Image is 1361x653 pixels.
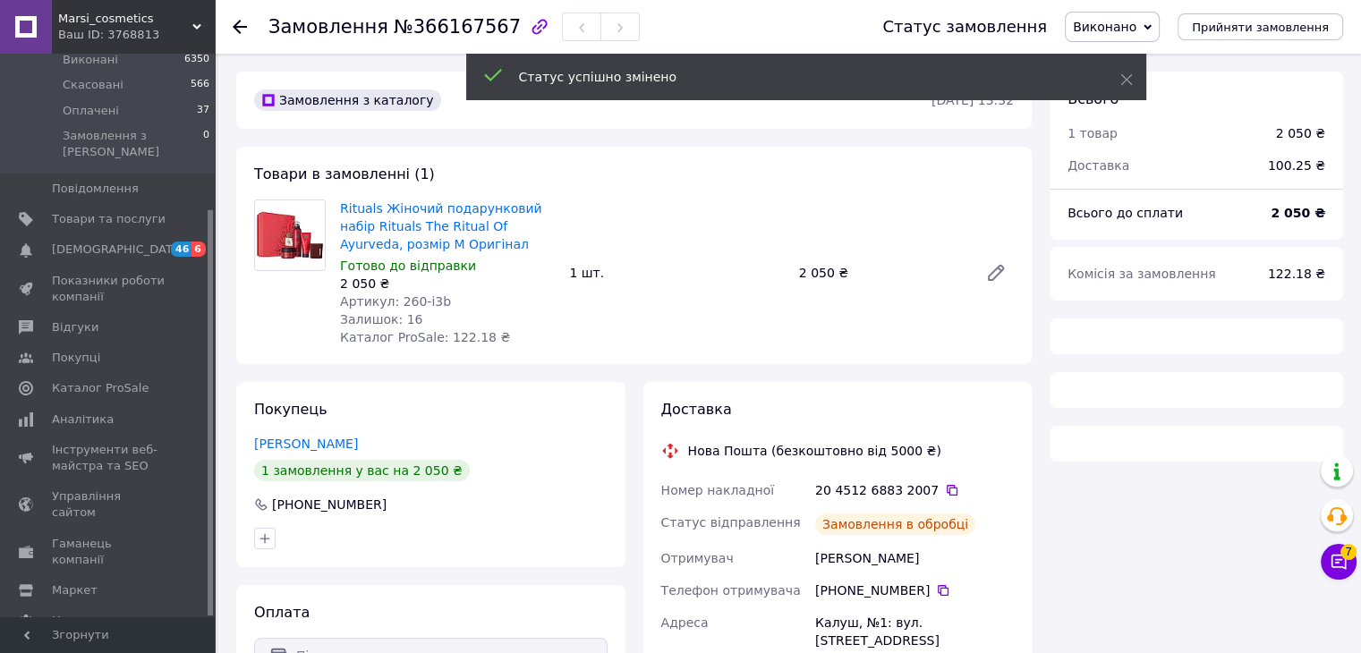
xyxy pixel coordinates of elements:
[63,52,118,68] span: Виконані
[340,275,555,293] div: 2 050 ₴
[255,200,325,270] img: Rituals Жіночий подарунковий набір Rituals The Ritual Of Ayurveda, розмір М Оригінал
[63,128,203,160] span: Замовлення з [PERSON_NAME]
[661,483,775,497] span: Номер накладної
[1276,124,1325,142] div: 2 050 ₴
[1340,541,1357,557] span: 7
[191,242,206,257] span: 6
[52,273,166,305] span: Показники роботи компанії
[52,242,184,258] span: [DEMOGRAPHIC_DATA]
[340,201,542,251] a: Rituals Жіночий подарунковий набір Rituals The Ritual Of Ayurveda, розмір М Оригінал
[58,27,215,43] div: Ваш ID: 3768813
[1068,158,1129,173] span: Доставка
[52,536,166,568] span: Гаманець компанії
[661,615,709,630] span: Адреса
[58,11,192,27] span: Marsi_cosmetics
[270,496,388,513] div: [PHONE_NUMBER]
[52,380,149,396] span: Каталог ProSale
[340,259,476,273] span: Готово до відправки
[184,52,209,68] span: 6350
[254,401,327,418] span: Покупець
[52,582,98,598] span: Маркет
[52,488,166,521] span: Управління сайтом
[52,181,139,197] span: Повідомлення
[254,460,470,481] div: 1 замовлення у вас на 2 050 ₴
[254,437,358,451] a: [PERSON_NAME]
[171,242,191,257] span: 46
[340,294,451,309] span: Артикул: 260-i3b
[52,319,98,335] span: Відгуки
[792,260,971,285] div: 2 050 ₴
[254,604,310,621] span: Оплата
[978,255,1014,291] a: Редагувати
[1192,21,1329,34] span: Прийняти замовлення
[1068,126,1118,140] span: 1 товар
[268,16,388,38] span: Замовлення
[1178,13,1343,40] button: Прийняти замовлення
[1068,206,1183,220] span: Всього до сплати
[394,16,521,38] span: №366167567
[197,103,209,119] span: 37
[661,515,801,530] span: Статус відправлення
[815,581,1014,599] div: [PHONE_NUMBER]
[1271,206,1325,220] b: 2 050 ₴
[191,77,209,93] span: 566
[1073,20,1136,34] span: Виконано
[519,68,1076,86] div: Статус успішно змінено
[684,442,946,460] div: Нова Пошта (безкоштовно від 5000 ₴)
[254,165,435,182] span: Товари в замовленні (1)
[661,583,801,598] span: Телефон отримувача
[1257,146,1336,185] div: 100.25 ₴
[882,18,1047,36] div: Статус замовлення
[1321,544,1357,580] button: Чат з покупцем7
[63,77,123,93] span: Скасовані
[52,350,100,366] span: Покупці
[815,513,975,535] div: Замовлення в обробці
[254,89,441,111] div: Замовлення з каталогу
[812,542,1017,574] div: [PERSON_NAME]
[815,481,1014,499] div: 20 4512 6883 2007
[203,128,209,160] span: 0
[52,211,166,227] span: Товари та послуги
[340,330,510,344] span: Каталог ProSale: 122.18 ₴
[661,551,734,565] span: Отримувач
[1268,267,1325,281] span: 122.18 ₴
[52,442,166,474] span: Інструменти веб-майстра та SEO
[1068,267,1216,281] span: Комісія за замовлення
[233,18,247,36] div: Повернутися назад
[52,411,114,428] span: Аналітика
[562,260,791,285] div: 1 шт.
[63,103,119,119] span: Оплачені
[340,312,422,326] span: Залишок: 16
[52,613,143,629] span: Налаштування
[661,401,732,418] span: Доставка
